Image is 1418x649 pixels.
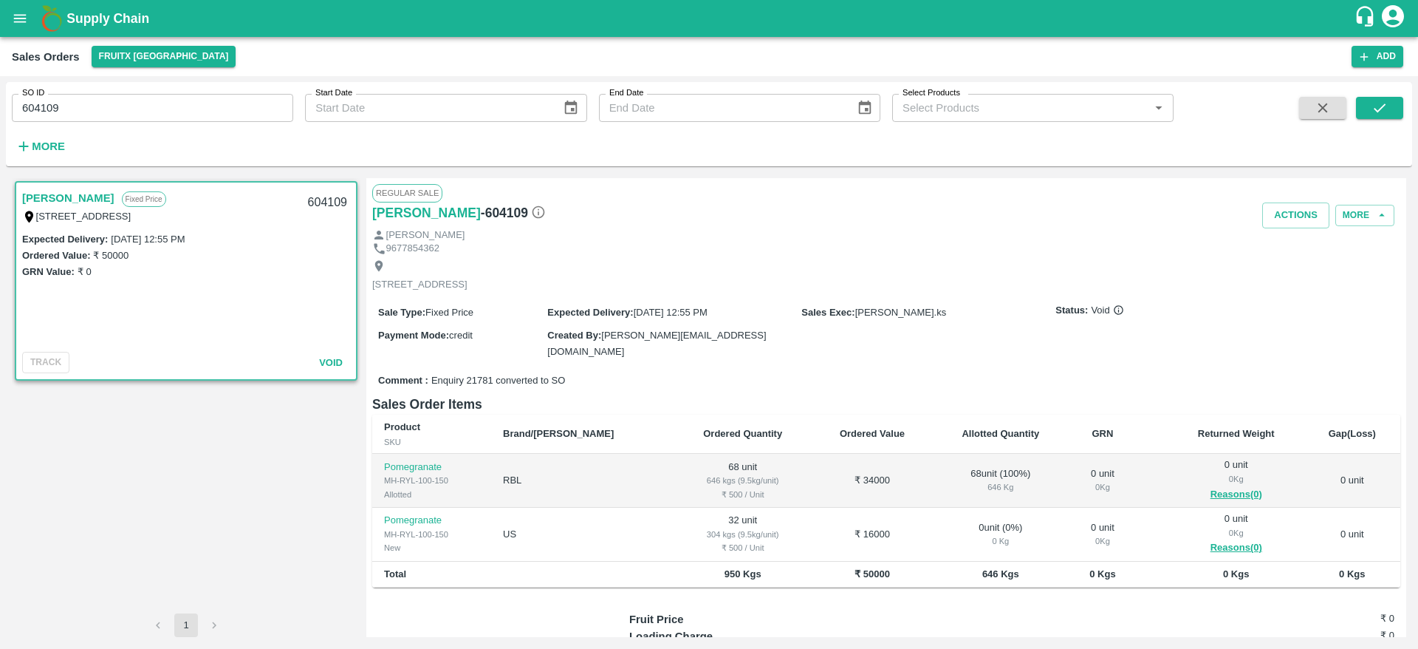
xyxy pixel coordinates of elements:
[685,474,801,487] div: 646 kgs (9.5kg/unit)
[144,614,228,637] nav: pagination navigation
[1080,467,1124,495] div: 0 unit
[685,528,801,541] div: 304 kgs (9.5kg/unit)
[1091,304,1123,318] span: Void
[1180,540,1292,557] button: Reasons(0)
[1180,512,1292,557] div: 0 unit
[372,203,481,223] a: [PERSON_NAME]
[384,461,479,475] p: Pomegranate
[854,568,890,580] b: ₹ 50000
[503,428,614,439] b: Brand/[PERSON_NAME]
[384,528,479,541] div: MH-RYL-100-150
[37,4,66,33] img: logo
[944,521,1057,548] div: 0 unit ( 0 %)
[1267,628,1394,643] h6: ₹ 0
[1223,568,1249,580] b: 0 Kgs
[1055,304,1088,318] label: Status:
[1267,611,1394,626] h6: ₹ 0
[1180,486,1292,503] button: Reasons(0)
[22,250,90,261] label: Ordered Value:
[78,266,92,277] label: ₹ 0
[962,428,1039,439] b: Allotted Quantity
[1080,534,1124,548] div: 0 Kg
[36,211,131,222] label: [STREET_ADDRESS]
[1080,480,1124,494] div: 0 Kg
[481,203,546,223] h6: - 604109
[703,428,782,439] b: Ordered Quantity
[1329,428,1376,439] b: Gap(Loss)
[66,11,149,26] b: Supply Chain
[609,87,643,99] label: End Date
[1092,428,1114,439] b: GRN
[378,330,449,341] label: Payment Mode :
[547,330,766,357] span: [PERSON_NAME][EMAIL_ADDRESS][DOMAIN_NAME]
[431,374,565,388] span: Enquiry 21781 converted to SO
[982,568,1019,580] b: 646 Kgs
[674,454,812,508] td: 68 unit
[12,134,69,159] button: More
[372,278,467,292] p: [STREET_ADDRESS]
[111,234,185,245] label: [DATE] 12:55 PM
[897,98,1145,118] input: Select Products
[384,541,479,554] div: New
[491,454,674,508] td: RBL
[372,394,1400,415] h6: Sales Order Items
[812,454,933,508] td: ₹ 34000
[1180,458,1292,503] div: 0 unit
[305,94,551,122] input: Start Date
[685,488,801,501] div: ₹ 500 / Unit
[1304,508,1400,562] td: 0 unit
[547,330,601,341] label: Created By :
[1339,568,1365,580] b: 0 Kgs
[384,435,479,449] div: SKU
[66,8,1354,29] a: Supply Chain
[384,421,420,432] b: Product
[92,46,236,67] button: Select DC
[384,488,479,501] div: Allotted
[725,568,761,580] b: 950 Kgs
[674,508,812,562] td: 32 unit
[634,307,708,318] span: [DATE] 12:55 PM
[22,188,114,208] a: [PERSON_NAME]
[557,94,585,122] button: Choose date
[1149,98,1168,118] button: Open
[299,186,356,220] div: 604109
[384,514,479,528] p: Pomegranate
[22,266,75,277] label: GRN Value:
[1380,3,1406,34] div: account of current user
[315,87,352,99] label: Start Date
[1080,521,1124,548] div: 0 unit
[840,428,905,439] b: Ordered Value
[319,357,343,368] span: Void
[629,628,821,645] p: Loading Charge
[1180,472,1292,486] div: 0 Kg
[944,467,1057,495] div: 68 unit ( 100 %)
[851,94,879,122] button: Choose date
[1352,46,1403,67] button: Add
[174,614,198,637] button: page 1
[12,94,293,122] input: Enter SO ID
[386,242,439,256] p: 9677854362
[384,568,406,580] b: Total
[547,307,633,318] label: Expected Delivery :
[22,87,44,99] label: SO ID
[93,250,129,261] label: ₹ 50000
[22,234,108,245] label: Expected Delivery :
[1354,5,1380,32] div: customer-support
[1335,205,1394,226] button: More
[812,508,933,562] td: ₹ 16000
[491,508,674,562] td: US
[372,184,442,202] span: Regular Sale
[32,140,65,152] strong: More
[1304,454,1400,508] td: 0 unit
[944,534,1057,548] div: 0 Kg
[386,228,465,242] p: [PERSON_NAME]
[378,374,428,388] label: Comment :
[1089,568,1115,580] b: 0 Kgs
[685,541,801,554] div: ₹ 500 / Unit
[801,307,854,318] label: Sales Exec :
[855,307,947,318] span: [PERSON_NAME].ks
[384,474,479,487] div: MH-RYL-100-150
[449,330,473,341] span: credit
[599,94,845,122] input: End Date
